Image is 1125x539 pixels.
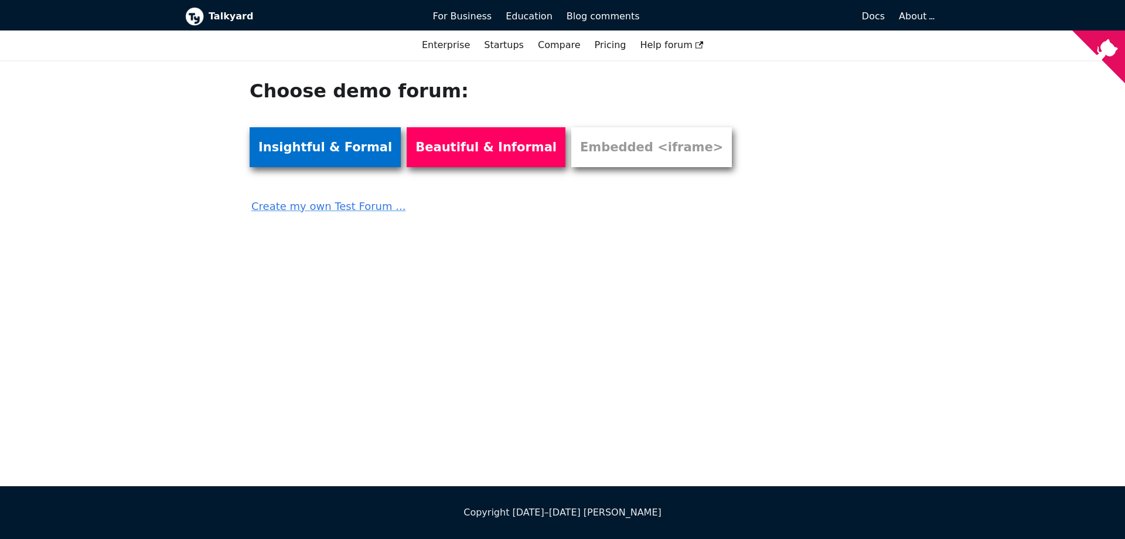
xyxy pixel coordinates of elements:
span: Docs [862,11,885,22]
a: Enterprise [415,35,477,55]
a: Compare [538,39,581,50]
span: Help forum [640,39,703,50]
a: Talkyard logoTalkyard [185,7,417,26]
a: For Business [426,6,499,26]
b: Talkyard [209,9,417,24]
a: Embedded <iframe> [571,127,732,167]
a: Education [499,6,560,26]
a: Blog comments [560,6,647,26]
a: Docs [647,6,892,26]
a: Startups [477,35,531,55]
div: Copyright [DATE]–[DATE] [PERSON_NAME] [185,505,940,520]
a: Insightful & Formal [250,127,401,167]
a: Beautiful & Informal [407,127,565,167]
span: Education [506,11,553,22]
span: For Business [433,11,492,22]
img: Talkyard logo [185,7,204,26]
span: Blog comments [567,11,640,22]
a: Create my own Test Forum ... [250,189,746,215]
a: Help forum [633,35,710,55]
a: Pricing [588,35,633,55]
a: About [899,11,933,22]
h1: Choose demo forum: [250,79,746,103]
